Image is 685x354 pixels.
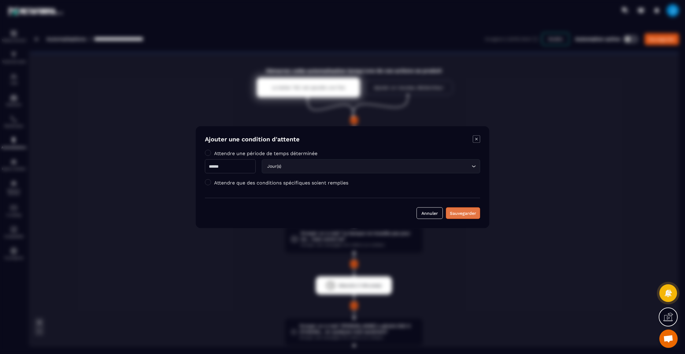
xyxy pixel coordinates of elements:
a: Ouvrir le chat [659,330,678,348]
button: Annuler [417,207,443,219]
input: Search for option [283,163,470,170]
h4: Ajouter une condition d'attente [205,135,300,144]
div: Search for option [262,159,480,173]
label: Attendre que des conditions spécifiques soient remplies [214,180,348,185]
span: Jour(s) [266,163,283,170]
div: Sauvegarder [450,210,476,216]
button: Sauvegarder [446,207,480,219]
label: Attendre une période de temps déterminée [214,150,317,156]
